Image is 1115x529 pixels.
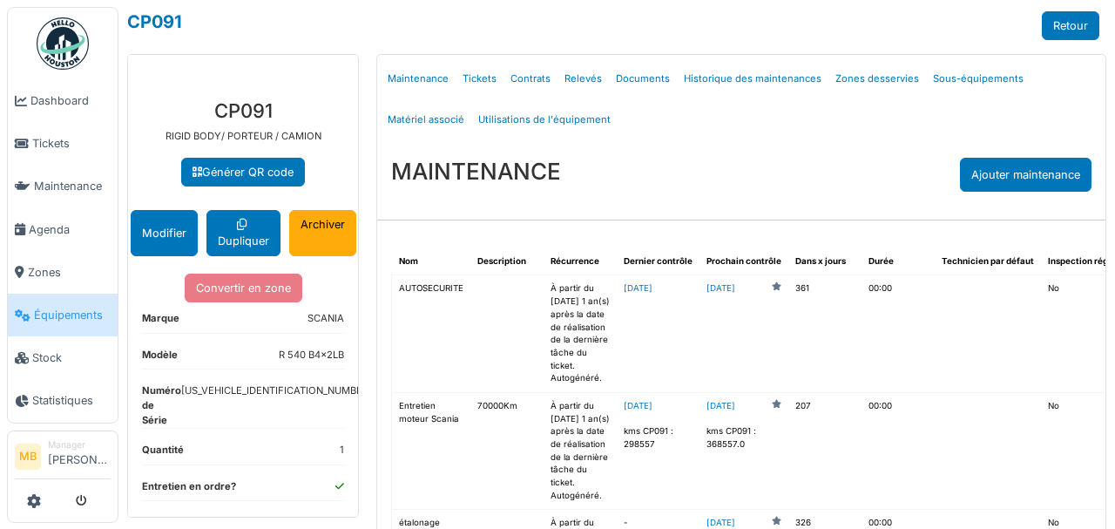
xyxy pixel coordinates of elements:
[15,444,41,470] li: MB
[8,122,118,165] a: Tickets
[142,383,181,427] dt: Numéro de Série
[544,275,617,393] td: À partir du [DATE] 1 an(s) après la date de réalisation de la dernière tâche du ticket. Autogénéré.
[29,221,111,238] span: Agenda
[624,401,652,410] a: [DATE]
[828,58,926,99] a: Zones desservies
[471,99,618,140] a: Utilisations de l'équipement
[8,79,118,122] a: Dashboard
[28,264,111,281] span: Zones
[279,348,344,363] dd: R 540 B4x2LB
[181,158,305,187] a: Générer QR code
[557,58,609,99] a: Relevés
[289,210,356,255] a: Archiver
[307,311,344,326] dd: SCANIA
[142,479,236,501] dt: Entretien en ordre?
[8,208,118,251] a: Agenda
[788,275,862,393] td: 361
[617,392,699,510] td: kms CP091 : 298557
[8,379,118,422] a: Statistiques
[142,443,184,465] dt: Quantité
[310,516,344,528] a: Charroi
[960,158,1091,192] div: Ajouter maintenance
[127,11,182,32] a: CP091
[392,248,471,275] th: Nom
[706,282,735,295] a: [DATE]
[617,248,699,275] th: Dernier contrôle
[48,438,111,476] li: [PERSON_NAME]
[8,251,118,294] a: Zones
[391,158,561,185] h3: MAINTENANCE
[544,392,617,510] td: À partir du [DATE] 1 an(s) après la date de réalisation de la dernière tâche du ticket. Autogénéré.
[142,129,344,144] p: RIGID BODY/ PORTEUR / CAMION
[381,58,456,99] a: Maintenance
[699,248,788,275] th: Prochain contrôle
[37,17,89,70] img: Badge_color-CXgf-gQk.svg
[609,58,677,99] a: Documents
[181,383,372,420] dd: [US_VEHICLE_IDENTIFICATION_NUMBER]
[699,392,788,510] td: kms CP091 : 368557.0
[30,92,111,109] span: Dashboard
[32,349,111,366] span: Stock
[381,99,471,140] a: Matériel associé
[142,311,179,333] dt: Marque
[470,248,544,275] th: Description
[142,348,178,370] dt: Modèle
[1048,401,1059,410] span: translation missing: fr.shared.no
[862,248,935,275] th: Durée
[131,210,198,255] button: Modifier
[32,135,111,152] span: Tickets
[1048,518,1059,527] span: translation missing: fr.shared.no
[624,283,652,293] a: [DATE]
[470,392,544,510] td: 70000Km
[926,58,1031,99] a: Sous-équipements
[935,248,1041,275] th: Technicien par défaut
[544,248,617,275] th: Récurrence
[677,58,828,99] a: Historique des maintenances
[8,294,118,336] a: Équipements
[48,438,111,451] div: Manager
[206,210,280,255] a: Dupliquer
[392,275,471,393] td: AUTOSECURITE
[32,392,111,409] span: Statistiques
[142,99,344,122] h3: CP091
[788,392,862,510] td: 207
[862,392,935,510] td: 00:00
[862,275,935,393] td: 00:00
[8,336,118,379] a: Stock
[503,58,557,99] a: Contrats
[1042,11,1099,40] a: Retour
[788,248,862,275] th: Dans x jours
[34,307,111,323] span: Équipements
[8,165,118,207] a: Maintenance
[340,443,344,458] dd: 1
[392,392,471,510] td: Entretien moteur Scania
[34,178,111,194] span: Maintenance
[1048,283,1059,293] span: translation missing: fr.shared.no
[15,438,111,480] a: MB Manager[PERSON_NAME]
[456,58,503,99] a: Tickets
[706,400,735,413] a: [DATE]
